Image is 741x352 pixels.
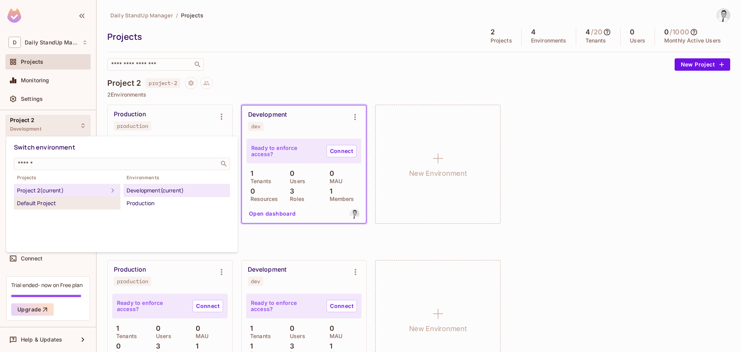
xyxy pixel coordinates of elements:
[14,143,75,151] span: Switch environment
[14,175,120,181] span: Projects
[123,175,230,181] span: Environments
[17,199,117,208] div: Default Project
[127,186,227,195] div: Development (current)
[17,186,108,195] div: Project 2 (current)
[127,199,227,208] div: Production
